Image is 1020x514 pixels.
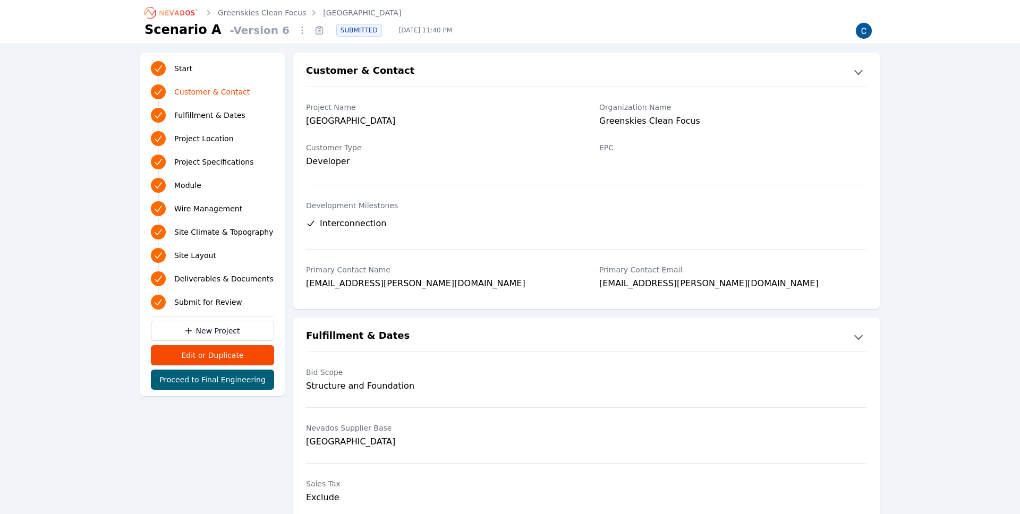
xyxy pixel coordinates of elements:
[306,478,574,489] label: Sales Tax
[306,277,574,292] div: [EMAIL_ADDRESS][PERSON_NAME][DOMAIN_NAME]
[226,23,294,38] span: - Version 6
[174,157,254,167] span: Project Specifications
[174,133,234,144] span: Project Location
[174,110,245,121] span: Fulfillment & Dates
[144,4,401,21] nav: Breadcrumb
[306,142,574,153] label: Customer Type
[306,264,574,275] label: Primary Contact Name
[174,297,242,307] span: Submit for Review
[151,321,274,341] a: New Project
[174,273,274,284] span: Deliverables & Documents
[599,264,867,275] label: Primary Contact Email
[599,115,867,130] div: Greenskies Clean Focus
[306,63,414,80] h2: Customer & Contact
[151,345,274,365] button: Edit or Duplicate
[174,227,273,237] span: Site Climate & Topography
[306,367,574,378] label: Bid Scope
[306,380,574,392] div: Structure and Foundation
[323,7,401,18] a: [GEOGRAPHIC_DATA]
[174,87,250,97] span: Customer & Contact
[151,370,274,390] button: Proceed to Final Engineering
[599,277,867,292] div: [EMAIL_ADDRESS][PERSON_NAME][DOMAIN_NAME]
[306,155,574,168] div: Developer
[599,142,867,153] label: EPC
[390,26,461,35] span: [DATE] 11:40 PM
[306,102,574,113] label: Project Name
[293,328,880,345] button: Fulfillment & Dates
[336,24,382,37] div: SUBMITTED
[306,328,410,345] h2: Fulfillment & Dates
[855,22,872,39] img: Carmen Brooks
[306,423,574,433] label: Nevados Supplier Base
[293,63,880,80] button: Customer & Contact
[306,435,574,448] div: [GEOGRAPHIC_DATA]
[174,180,201,191] span: Module
[174,203,242,214] span: Wire Management
[599,102,867,113] label: Organization Name
[306,491,574,504] div: Exclude
[174,63,192,74] span: Start
[306,115,574,130] div: [GEOGRAPHIC_DATA]
[320,217,386,230] span: Interconnection
[306,200,867,211] label: Development Milestones
[174,250,216,261] span: Site Layout
[218,7,306,18] a: Greenskies Clean Focus
[144,21,222,38] h1: Scenario A
[151,59,274,312] nav: Progress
